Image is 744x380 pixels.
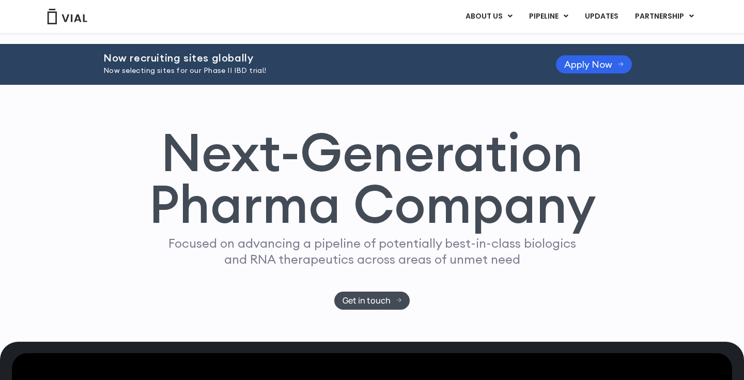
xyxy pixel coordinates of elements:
[343,297,391,305] span: Get in touch
[47,9,88,24] img: Vial Logo
[627,8,702,25] a: PARTNERSHIPMenu Toggle
[148,126,596,231] h1: Next-Generation Pharma Company
[556,55,632,73] a: Apply Now
[457,8,520,25] a: ABOUT USMenu Toggle
[334,292,410,310] a: Get in touch
[521,8,576,25] a: PIPELINEMenu Toggle
[103,52,530,64] h2: Now recruiting sites globally
[577,8,626,25] a: UPDATES
[564,60,612,68] span: Apply Now
[103,65,530,77] p: Now selecting sites for our Phase II IBD trial!
[164,235,580,267] p: Focused on advancing a pipeline of potentially best-in-class biologics and RNA therapeutics acros...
